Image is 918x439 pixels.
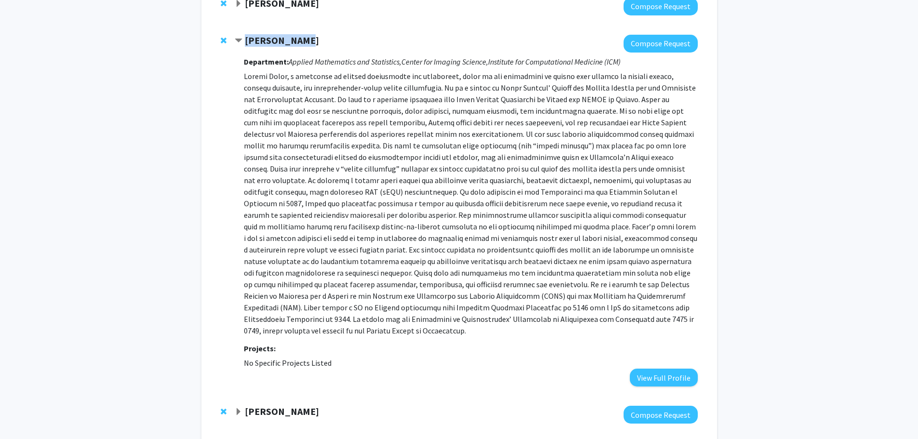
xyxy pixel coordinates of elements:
i: Applied Mathematics and Statistics, [289,57,401,67]
strong: [PERSON_NAME] [245,34,319,46]
button: View Full Profile [630,369,698,386]
i: Institute for Computational Medicine (ICM) [488,57,621,67]
strong: Projects: [244,344,276,353]
strong: Department: [244,57,289,67]
span: Contract Donald Geman Bookmark [235,37,242,45]
iframe: Chat [7,396,41,432]
i: Center for Imaging Science, [401,57,488,67]
button: Compose Request to Steven Clipman [624,406,698,424]
span: Remove Donald Geman from bookmarks [221,37,226,44]
span: No Specific Projects Listed [244,358,332,368]
strong: [PERSON_NAME] [245,405,319,417]
span: Remove Steven Clipman from bookmarks [221,408,226,415]
span: Expand Steven Clipman Bookmark [235,408,242,416]
button: Compose Request to Donald Geman [624,35,698,53]
p: Loremi Dolor, s ametconse ad elitsed doeiusmodte inc utlaboreet, dolor ma ali enimadmini ve quisn... [244,70,697,336]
